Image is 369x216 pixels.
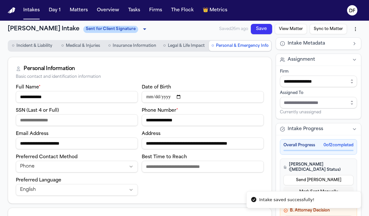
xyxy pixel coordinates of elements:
[16,108,59,113] label: SSN (Last 4 or Full)
[108,43,111,49] span: ○
[288,126,323,132] span: Intake Progress
[16,85,41,90] label: Full Name
[142,85,171,90] label: Date of Birth
[147,5,165,16] button: Firms
[280,110,321,115] span: Currently unassigned
[283,143,315,148] span: Overall Progress
[16,75,264,79] div: Basic contact and identification information
[160,41,207,51] button: Go to Legal & Life Impact
[276,38,361,49] button: Intake Metadata
[106,41,159,51] button: Go to Insurance Information
[275,24,307,34] button: View Matter
[288,40,325,47] span: Intake Metadata
[24,65,75,73] div: Personal Information
[113,43,156,48] span: Insurance Information
[66,43,100,48] span: Medical & Injuries
[16,178,61,183] label: Preferred Language
[142,161,264,172] input: Best time to reach
[280,69,357,74] div: Firm
[46,5,63,16] button: Day 1
[8,7,15,14] a: Home
[126,5,143,16] button: Tasks
[12,43,14,49] span: ○
[163,43,166,49] span: ○
[209,41,271,51] button: Go to Personal & Emergency Info
[168,43,205,48] span: Legal & Life Impact
[280,97,357,108] input: Assign to staff member
[57,41,104,51] button: Go to Medical & Injuries
[350,23,361,35] button: More actions
[276,54,361,66] button: Assignment
[94,5,122,16] button: Overview
[219,26,248,32] span: Saved 26m ago
[16,114,138,126] input: SSN
[288,57,315,63] span: Assignment
[8,7,15,14] img: Finch Logo
[83,25,149,34] div: Update intake status
[16,91,138,103] input: Full name
[8,25,79,34] h1: [PERSON_NAME] Intake
[251,24,272,34] button: Save
[323,143,354,148] span: 0 of 2 completed
[8,41,56,51] button: Go to Incident & Liability
[280,76,357,87] input: Select firm
[142,108,178,113] label: Phone Number
[280,90,357,96] div: Assigned To
[259,197,314,203] div: Intake saved successfully!
[283,162,354,172] h4: [PERSON_NAME] ([MEDICAL_DATA] Status)
[61,43,64,49] span: ○
[16,155,77,159] label: Preferred Contact Method
[283,175,354,185] button: Send [PERSON_NAME]
[169,5,196,16] button: The Flock
[276,123,361,135] button: Intake Progress
[16,131,48,136] label: Email Address
[83,26,138,33] span: Sent for Client Signature
[142,91,264,103] input: Date of birth
[67,5,90,16] button: Matters
[283,208,354,213] h4: B. Attorney Decision
[142,155,187,159] label: Best Time to Reach
[142,131,160,136] label: Address
[216,43,269,48] span: Personal & Emergency Info
[16,138,138,149] input: Email address
[16,43,52,48] span: Incident & Liability
[200,5,230,16] button: crownMetrics
[142,114,264,126] input: Phone number
[21,5,42,16] button: Intakes
[310,24,347,34] button: Sync to Matter
[142,138,264,149] input: Address
[211,43,214,49] span: ○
